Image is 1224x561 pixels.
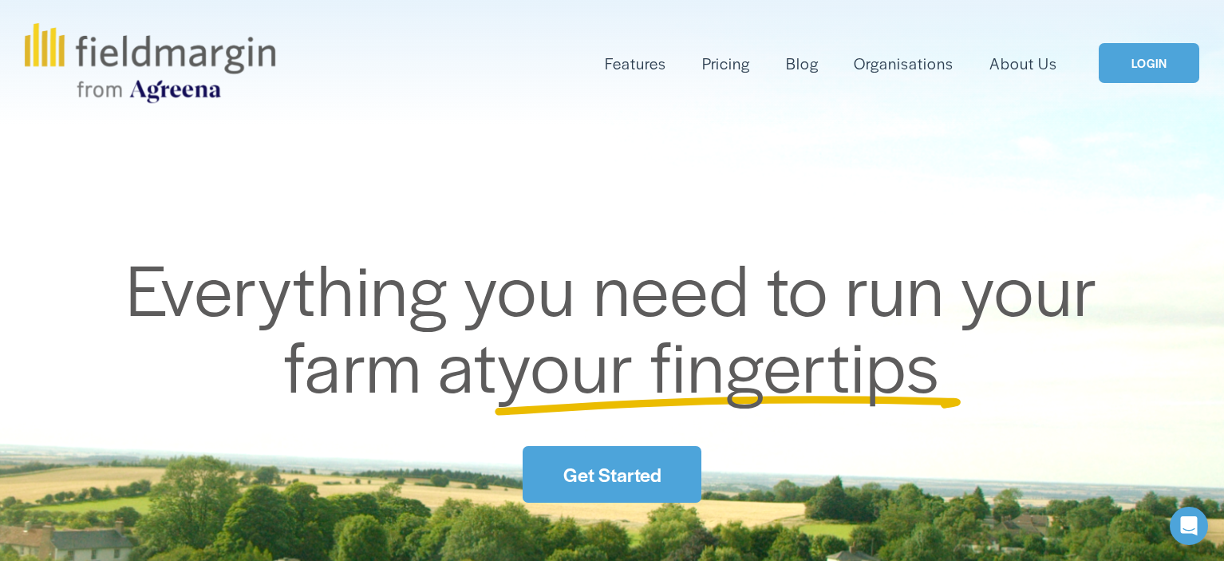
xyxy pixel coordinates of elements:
div: Open Intercom Messenger [1170,507,1208,545]
a: folder dropdown [605,50,666,77]
a: Organisations [854,50,954,77]
a: Blog [786,50,819,77]
span: Everything you need to run your farm at [126,237,1115,413]
a: Get Started [523,446,701,503]
a: Pricing [702,50,750,77]
a: LOGIN [1099,43,1199,84]
a: About Us [989,50,1057,77]
span: your fingertips [497,314,940,413]
img: fieldmargin.com [25,23,275,103]
span: Features [605,52,666,75]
